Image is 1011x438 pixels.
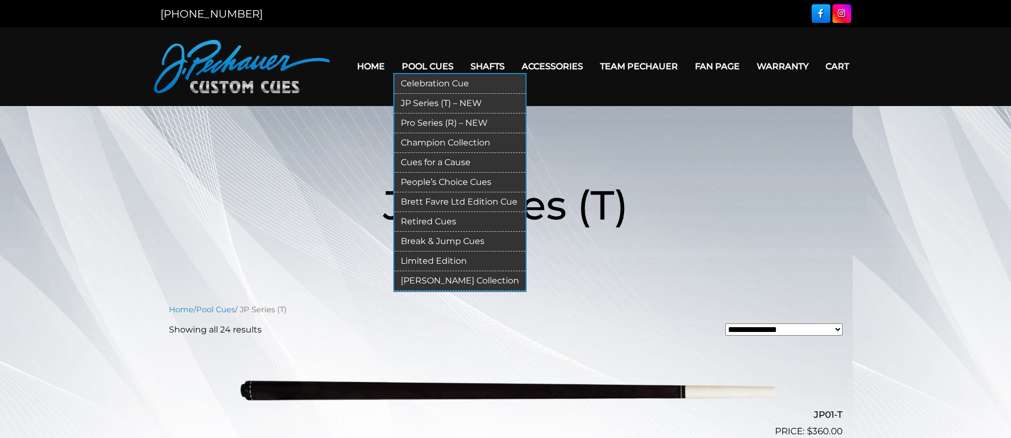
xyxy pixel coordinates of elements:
a: [PHONE_NUMBER] [160,7,263,20]
a: Retired Cues [394,212,525,232]
img: JP01-T [237,345,775,434]
a: Limited Edition [394,252,525,271]
a: Pool Cues [196,305,235,314]
a: Cues for a Cause [394,153,525,173]
select: Shop order [725,323,843,336]
a: Pool Cues [393,53,462,80]
span: JP Series (T) [383,180,628,230]
span: $ [807,426,812,436]
a: Champion Collection [394,133,525,153]
a: Shafts [462,53,513,80]
a: Cart [817,53,858,80]
a: Fan Page [686,53,748,80]
a: Accessories [513,53,592,80]
nav: Breadcrumb [169,304,843,315]
a: Celebration Cue [394,74,525,94]
a: People’s Choice Cues [394,173,525,192]
a: [PERSON_NAME] Collection [394,271,525,291]
p: Showing all 24 results [169,323,262,336]
a: Warranty [748,53,817,80]
h2: JP01-T [169,405,843,425]
a: Break & Jump Cues [394,232,525,252]
a: Pro Series (R) – NEW [394,113,525,133]
a: Brett Favre Ltd Edition Cue [394,192,525,212]
a: Team Pechauer [592,53,686,80]
bdi: 360.00 [807,426,843,436]
a: Home [349,53,393,80]
a: JP Series (T) – NEW [394,94,525,113]
a: Home [169,305,193,314]
img: Pechauer Custom Cues [154,40,330,93]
